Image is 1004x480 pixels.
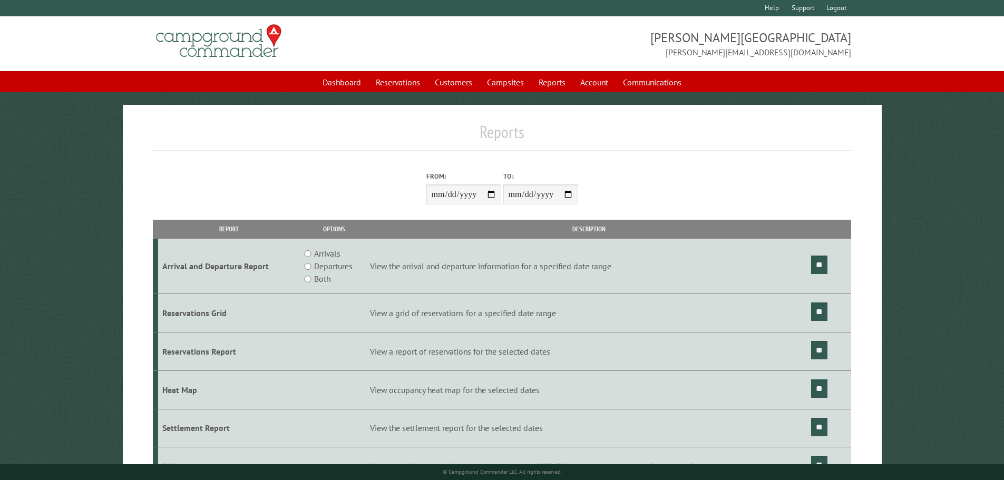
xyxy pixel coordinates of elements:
[368,294,810,332] td: View a grid of reservations for a specified date range
[532,72,572,92] a: Reports
[428,72,479,92] a: Customers
[503,171,578,181] label: To:
[368,239,810,294] td: View the arrival and departure information for a specified date range
[502,29,852,58] span: [PERSON_NAME][GEOGRAPHIC_DATA] [PERSON_NAME][EMAIL_ADDRESS][DOMAIN_NAME]
[158,370,300,409] td: Heat Map
[443,468,562,475] small: © Campground Commander LLC. All rights reserved.
[368,332,810,370] td: View a report of reservations for the selected dates
[314,260,353,272] label: Departures
[368,409,810,447] td: View the settlement report for the selected dates
[158,409,300,447] td: Settlement Report
[314,247,340,260] label: Arrivals
[368,370,810,409] td: View occupancy heat map for the selected dates
[153,122,852,151] h1: Reports
[316,72,367,92] a: Dashboard
[369,72,426,92] a: Reservations
[314,272,330,285] label: Both
[158,294,300,332] td: Reservations Grid
[426,171,501,181] label: From:
[617,72,688,92] a: Communications
[481,72,530,92] a: Campsites
[153,21,285,62] img: Campground Commander
[158,332,300,370] td: Reservations Report
[158,239,300,294] td: Arrival and Departure Report
[299,220,368,238] th: Options
[158,220,300,238] th: Report
[574,72,615,92] a: Account
[368,220,810,238] th: Description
